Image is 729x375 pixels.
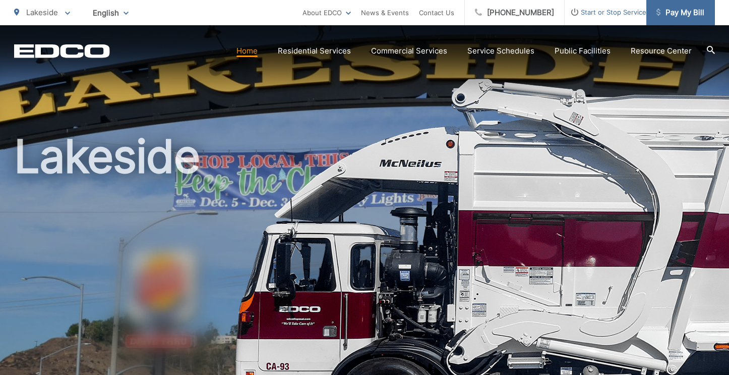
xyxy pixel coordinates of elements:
a: Public Facilities [555,45,611,57]
span: Lakeside [26,8,58,17]
span: Pay My Bill [656,7,704,19]
a: Home [236,45,258,57]
a: Resource Center [631,45,692,57]
a: Service Schedules [467,45,534,57]
a: About EDCO [302,7,351,19]
a: Contact Us [419,7,454,19]
span: English [85,4,136,22]
a: EDCD logo. Return to the homepage. [14,44,110,58]
a: News & Events [361,7,409,19]
a: Commercial Services [371,45,447,57]
a: Residential Services [278,45,351,57]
